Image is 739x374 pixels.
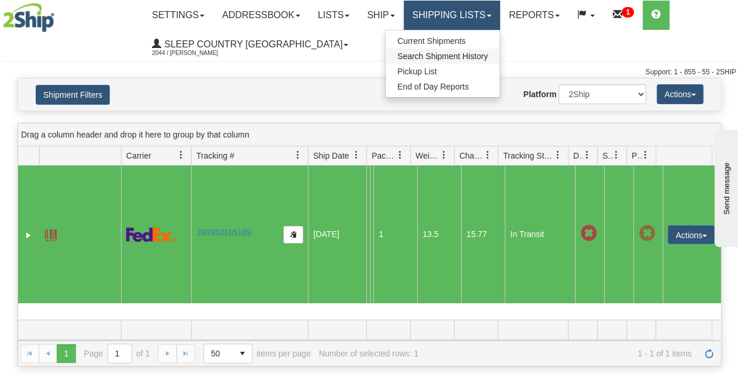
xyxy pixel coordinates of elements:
[622,7,634,18] sup: 1
[404,1,500,30] a: Shipping lists
[358,1,403,30] a: Ship
[415,150,440,162] span: Weight
[397,52,488,61] span: Search Shipment History
[203,344,252,363] span: Page sizes drop down
[426,349,692,358] span: 1 - 1 of 1 items
[500,1,568,30] a: Reports
[108,344,131,363] input: Page 1
[319,349,418,358] div: Number of selected rows: 1
[36,85,110,105] button: Shipment Filters
[461,166,505,303] td: 15.77
[196,150,234,162] span: Tracking #
[580,225,596,242] span: Late
[386,33,499,49] a: Current Shipments
[459,150,484,162] span: Charge
[9,10,108,19] div: Send message
[503,150,554,162] span: Tracking Status
[603,1,643,30] a: 1
[478,145,498,165] a: Charge filter column settings
[573,150,583,162] span: Delivery Status
[161,39,342,49] span: Sleep Country [GEOGRAPHIC_DATA]
[152,47,240,59] span: 2044 / [PERSON_NAME]
[636,145,655,165] a: Pickup Status filter column settings
[84,344,150,363] span: Page of 1
[370,166,373,303] td: [PERSON_NAME] [PERSON_NAME] CA AB CALGARY T3H 6K9
[143,30,357,59] a: Sleep Country [GEOGRAPHIC_DATA] 2044 / [PERSON_NAME]
[18,123,721,146] div: grid grouping header
[668,225,714,244] button: Actions
[211,348,226,359] span: 50
[346,145,366,165] a: Ship Date filter column settings
[313,150,349,162] span: Ship Date
[657,84,703,104] button: Actions
[23,229,34,241] a: Expand
[639,225,655,242] span: Pickup Not Assigned
[390,145,410,165] a: Packages filter column settings
[3,67,736,77] div: Support: 1 - 855 - 55 - 2SHIP
[386,49,499,64] a: Search Shipment History
[632,150,641,162] span: Pickup Status
[417,166,461,303] td: 13.5
[397,82,469,91] span: End of Day Reports
[372,150,396,162] span: Packages
[213,1,309,30] a: Addressbook
[45,224,57,243] a: Label
[386,79,499,94] a: End of Day Reports
[233,344,252,363] span: select
[523,88,557,100] label: Platform
[386,64,499,79] a: Pickup List
[3,3,54,32] img: logo2044.jpg
[126,227,177,242] img: 2 - FedEx Express®
[196,228,251,237] a: 393953105189
[143,1,213,30] a: Settings
[700,344,719,363] a: Refresh
[577,145,597,165] a: Delivery Status filter column settings
[434,145,454,165] a: Weight filter column settings
[397,67,437,76] span: Pickup List
[203,344,311,363] span: items per page
[171,145,191,165] a: Carrier filter column settings
[602,150,612,162] span: Shipment Issues
[505,166,575,303] td: In Transit
[308,166,366,303] td: [DATE]
[288,145,308,165] a: Tracking # filter column settings
[397,36,466,46] span: Current Shipments
[366,166,370,303] td: Sleep Country [GEOGRAPHIC_DATA] Shipping department [GEOGRAPHIC_DATA] [GEOGRAPHIC_DATA] [GEOGRAPH...
[548,145,568,165] a: Tracking Status filter column settings
[712,127,738,246] iframe: chat widget
[57,344,75,363] span: Page 1
[126,150,151,162] span: Carrier
[309,1,358,30] a: Lists
[373,166,417,303] td: 1
[283,226,303,243] button: Copy to clipboard
[606,145,626,165] a: Shipment Issues filter column settings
